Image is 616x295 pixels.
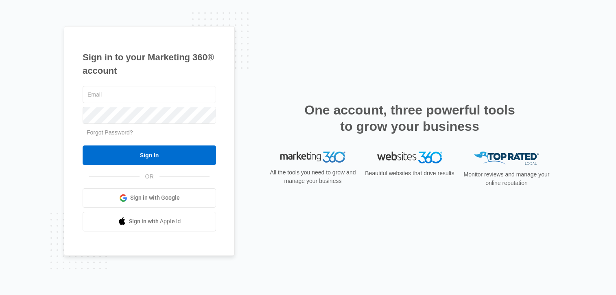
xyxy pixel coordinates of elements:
a: Sign in with Apple Id [83,212,216,231]
h2: One account, three powerful tools to grow your business [302,102,518,134]
p: All the tools you need to grow and manage your business [267,168,358,185]
p: Monitor reviews and manage your online reputation [461,170,552,187]
img: Top Rated Local [474,152,539,165]
span: OR [140,172,159,181]
span: Sign in with Apple Id [129,217,181,226]
a: Sign in with Google [83,188,216,208]
img: Marketing 360 [280,152,345,163]
p: Beautiful websites that drive results [364,169,455,178]
a: Forgot Password? [87,129,133,136]
input: Sign In [83,145,216,165]
img: Websites 360 [377,152,442,163]
input: Email [83,86,216,103]
span: Sign in with Google [130,194,180,202]
h1: Sign in to your Marketing 360® account [83,51,216,77]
